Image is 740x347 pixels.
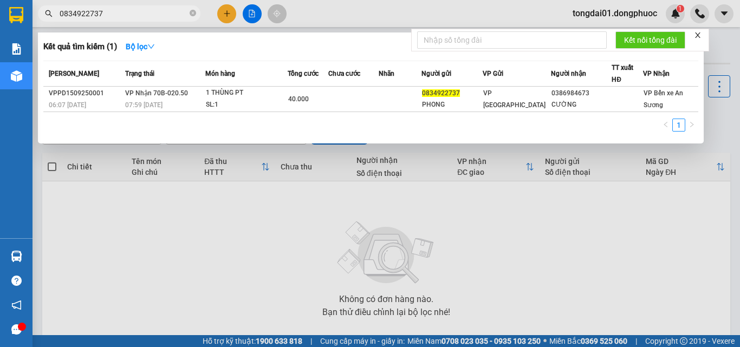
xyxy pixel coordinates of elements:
input: Tìm tên, số ĐT hoặc mã đơn [60,8,187,19]
span: down [147,43,155,50]
span: VP Nhận [643,70,670,77]
span: [PERSON_NAME] [49,70,99,77]
div: PHONG [422,99,482,110]
div: VPPD1509250001 [49,88,122,99]
span: TT xuất HĐ [612,64,633,83]
span: close-circle [190,10,196,16]
div: CƯỜNG [551,99,612,110]
span: Tổng cước [288,70,319,77]
button: right [685,119,698,132]
span: Người gửi [421,70,451,77]
button: Kết nối tổng đài [615,31,685,49]
img: solution-icon [11,43,22,55]
span: right [689,121,695,128]
span: close-circle [190,9,196,19]
span: 0834922737 [422,89,460,97]
button: left [659,119,672,132]
span: Người nhận [551,70,586,77]
li: Previous Page [659,119,672,132]
span: message [11,324,22,335]
span: VP Nhận 70B-020.50 [125,89,188,97]
span: Chưa cước [328,70,360,77]
a: 1 [673,119,685,131]
img: warehouse-icon [11,251,22,262]
span: search [45,10,53,17]
span: Kết nối tổng đài [624,34,677,46]
span: VP Gửi [483,70,503,77]
img: logo-vxr [9,7,23,23]
span: close [694,31,702,39]
button: Bộ lọcdown [117,38,164,55]
span: Nhãn [379,70,394,77]
div: 0386984673 [551,88,612,99]
span: question-circle [11,276,22,286]
span: notification [11,300,22,310]
strong: Bộ lọc [126,42,155,51]
span: 07:59 [DATE] [125,101,163,109]
div: SL: 1 [206,99,287,111]
span: Món hàng [205,70,235,77]
div: 1 THÙNG PT [206,87,287,99]
img: warehouse-icon [11,70,22,82]
span: 06:07 [DATE] [49,101,86,109]
span: VP [GEOGRAPHIC_DATA] [483,89,546,109]
li: 1 [672,119,685,132]
li: Next Page [685,119,698,132]
span: left [663,121,669,128]
span: 40.000 [288,95,309,103]
span: VP Bến xe An Sương [644,89,683,109]
h3: Kết quả tìm kiếm ( 1 ) [43,41,117,53]
input: Nhập số tổng đài [417,31,607,49]
span: Trạng thái [125,70,154,77]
